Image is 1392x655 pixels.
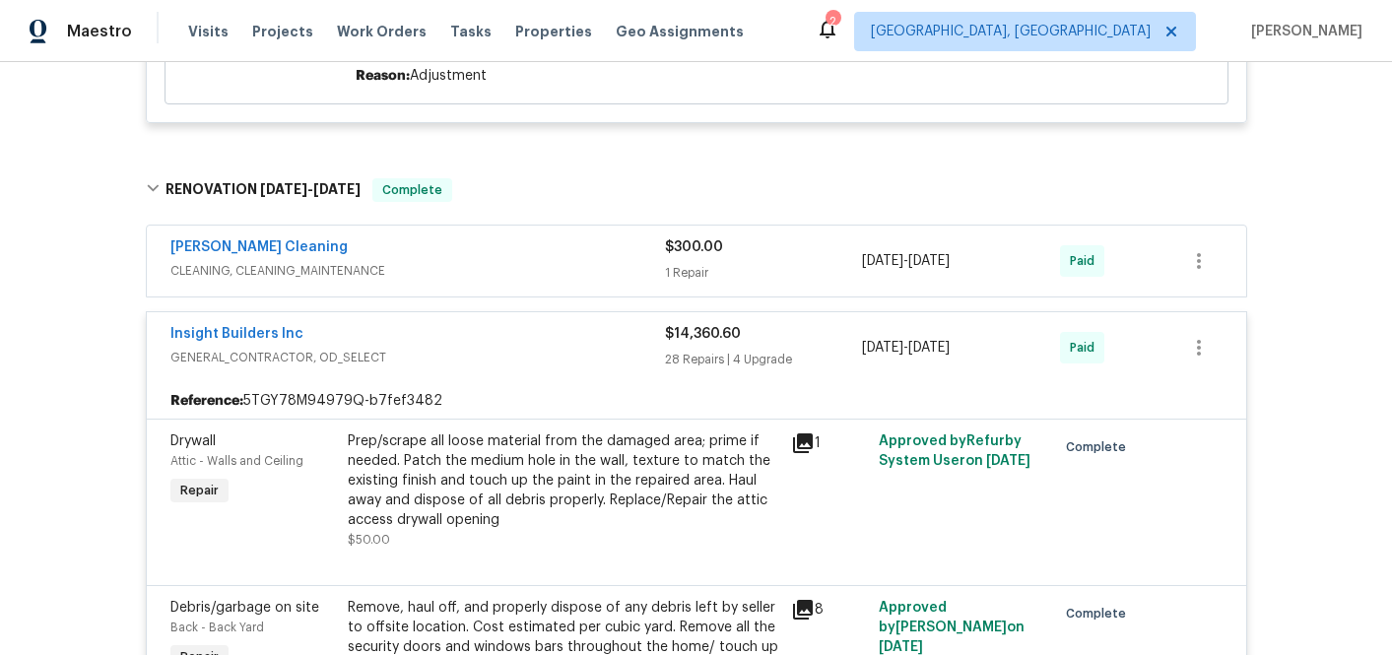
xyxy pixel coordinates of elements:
[450,25,492,38] span: Tasks
[871,22,1151,41] span: [GEOGRAPHIC_DATA], [GEOGRAPHIC_DATA]
[67,22,132,41] span: Maestro
[908,254,950,268] span: [DATE]
[147,383,1246,419] div: 5TGY78M94979Q-b7fef3482
[170,348,665,367] span: GENERAL_CONTRACTOR, OD_SELECT
[665,350,863,369] div: 28 Repairs | 4 Upgrade
[374,180,450,200] span: Complete
[879,601,1025,654] span: Approved by [PERSON_NAME] on
[879,434,1030,468] span: Approved by Refurby System User on
[1066,437,1134,457] span: Complete
[252,22,313,41] span: Projects
[166,178,361,202] h6: RENOVATION
[826,12,839,32] div: 2
[170,622,264,633] span: Back - Back Yard
[862,341,903,355] span: [DATE]
[260,182,307,196] span: [DATE]
[170,601,319,615] span: Debris/garbage on site
[172,481,227,500] span: Repair
[170,240,348,254] a: [PERSON_NAME] Cleaning
[862,338,950,358] span: -
[1070,251,1102,271] span: Paid
[515,22,592,41] span: Properties
[908,341,950,355] span: [DATE]
[616,22,744,41] span: Geo Assignments
[879,640,923,654] span: [DATE]
[260,182,361,196] span: -
[1243,22,1362,41] span: [PERSON_NAME]
[1066,604,1134,623] span: Complete
[170,261,665,281] span: CLEANING, CLEANING_MAINTENANCE
[665,240,723,254] span: $300.00
[140,159,1253,222] div: RENOVATION [DATE]-[DATE]Complete
[791,431,868,455] div: 1
[862,251,950,271] span: -
[665,263,863,283] div: 1 Repair
[791,598,868,622] div: 8
[986,454,1030,468] span: [DATE]
[337,22,427,41] span: Work Orders
[862,254,903,268] span: [DATE]
[188,22,229,41] span: Visits
[170,434,216,448] span: Drywall
[356,69,410,83] span: Reason:
[170,455,303,467] span: Attic - Walls and Ceiling
[665,327,741,341] span: $14,360.60
[170,327,303,341] a: Insight Builders Inc
[170,391,243,411] b: Reference:
[348,534,390,546] span: $50.00
[313,182,361,196] span: [DATE]
[410,69,487,83] span: Adjustment
[1070,338,1102,358] span: Paid
[348,431,779,530] div: Prep/scrape all loose material from the damaged area; prime if needed. Patch the medium hole in t...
